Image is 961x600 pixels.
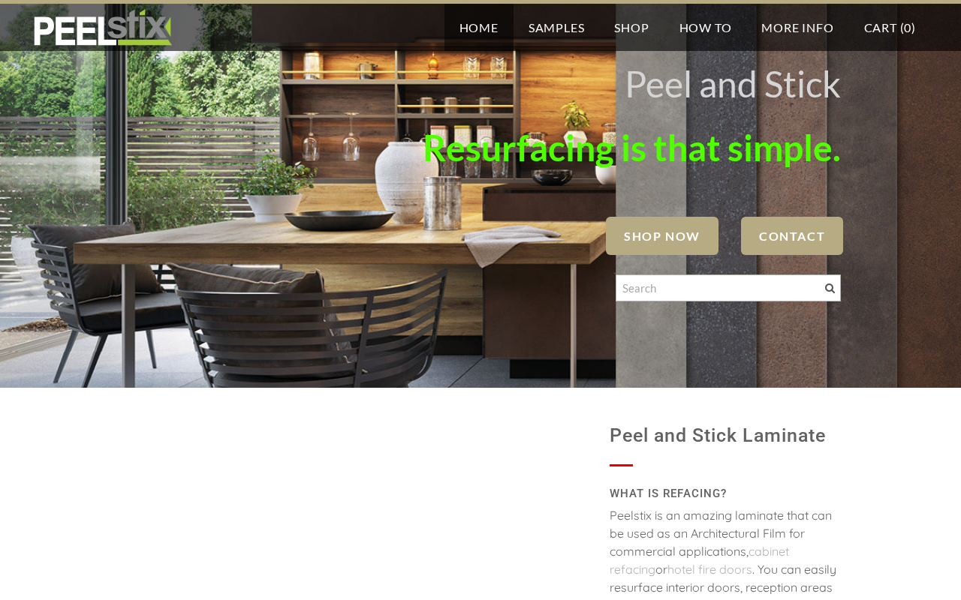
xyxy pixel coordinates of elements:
a: SHOP NOW [606,217,718,255]
a: Home [444,4,514,51]
a: More Info [746,4,848,51]
h1: Peel and Stick Laminate [610,418,841,454]
font: Resurfacing is that simple. [423,126,841,169]
font: Peel and Stick ​ [625,62,841,105]
a: How To [664,4,747,51]
input: Search [616,274,841,301]
a: Samples [514,4,600,51]
a: Cart (0) [849,4,931,51]
a: cabinet refacing [610,544,789,577]
a: Contact [741,217,843,255]
span: Search [825,283,835,293]
img: REFACE SUPPLIES [30,9,175,46]
a: Shop [599,4,664,51]
span: 0 [904,20,911,34]
h2: WHAT IS REFACING? [610,481,841,506]
a: hotel fire doors [667,562,752,577]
